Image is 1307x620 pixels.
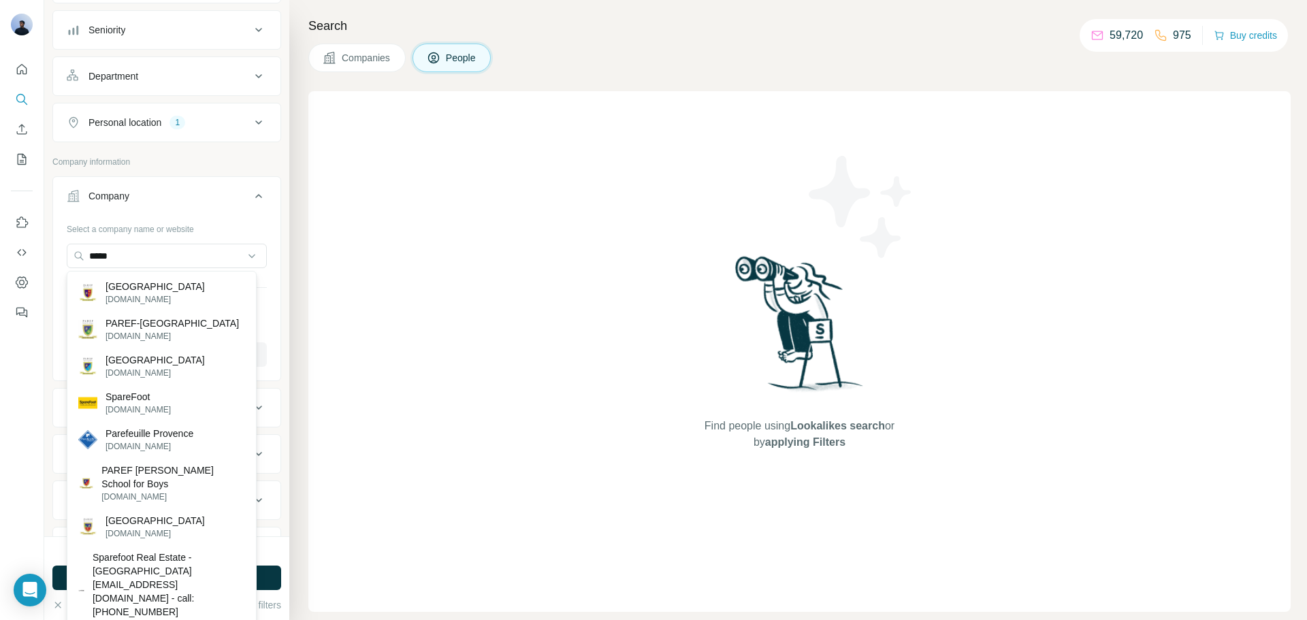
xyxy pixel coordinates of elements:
ringoverc2c-number-84e06f14122c: [PHONE_NUMBER] [93,606,178,617]
img: Surfe Illustration - Woman searching with binoculars [729,252,871,404]
div: Personal location [88,116,161,129]
button: My lists [11,147,33,172]
p: 59,720 [1110,27,1143,44]
button: HQ location [53,438,280,470]
button: Seniority [53,14,280,46]
p: PAREF-[GEOGRAPHIC_DATA] [106,316,239,330]
span: People [446,51,477,65]
div: Company [88,189,129,203]
button: Use Surfe API [11,240,33,265]
p: [GEOGRAPHIC_DATA] [106,353,205,367]
img: PAREF Northfield School for Boys [78,476,93,491]
span: Find people using or by [690,418,908,451]
p: Parefeuille Provence [106,427,193,440]
p: [GEOGRAPHIC_DATA] [106,280,205,293]
div: Department [88,69,138,83]
h4: Search [308,16,1291,35]
img: SpareFoot [78,393,97,412]
button: Employees (size) [53,530,280,563]
button: Enrich CSV [11,117,33,142]
img: Paref Woodrose School [78,283,97,302]
p: [DOMAIN_NAME] [101,491,245,503]
div: 1 [170,116,185,129]
button: Run search [52,566,281,590]
p: [DOMAIN_NAME] [106,330,239,342]
p: [DOMAIN_NAME] [106,404,171,416]
button: Dashboard [11,270,33,295]
button: Annual revenue ($) [53,484,280,517]
div: Select a company name or website [67,218,267,235]
button: Industry [53,391,280,424]
ringover-84e06f14122c: Sparefoot Real Estate - [GEOGRAPHIC_DATA] [EMAIL_ADDRESS][DOMAIN_NAME] - call: [93,552,194,617]
p: SpareFoot [106,390,171,404]
img: PAREF Springdale School [78,357,97,376]
p: PAREF [PERSON_NAME] School for Boys [101,463,245,491]
img: Surfe Illustration - Stars [800,146,922,268]
span: Companies [342,51,391,65]
button: Buy credits [1214,26,1277,45]
img: Parefeuille Provence [78,430,97,449]
span: applying Filters [765,436,845,448]
button: Clear [52,598,91,612]
img: PAREF-Southridge School [78,320,97,339]
button: Quick start [11,57,33,82]
img: Sparefoot Real Estate - Dubai sales@sparefoot.ae - call: +971 4 369 9903 [78,588,84,594]
p: [DOMAIN_NAME] [106,293,205,306]
p: Company information [52,156,281,168]
p: [GEOGRAPHIC_DATA] [106,514,205,527]
p: [DOMAIN_NAME] [106,527,205,540]
button: Search [11,87,33,112]
img: Paref Rosehill School [78,517,97,536]
p: 975 [1173,27,1191,44]
p: [DOMAIN_NAME] [106,440,193,453]
ringoverc2c-84e06f14122c: Call with Ringover [93,606,178,617]
div: Seniority [88,23,125,37]
button: Department [53,60,280,93]
button: Company [53,180,280,218]
p: [DOMAIN_NAME] [106,367,205,379]
button: Personal location1 [53,106,280,139]
div: Open Intercom Messenger [14,574,46,606]
button: Feedback [11,300,33,325]
img: Avatar [11,14,33,35]
button: Use Surfe on LinkedIn [11,210,33,235]
span: Lookalikes search [790,420,885,431]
